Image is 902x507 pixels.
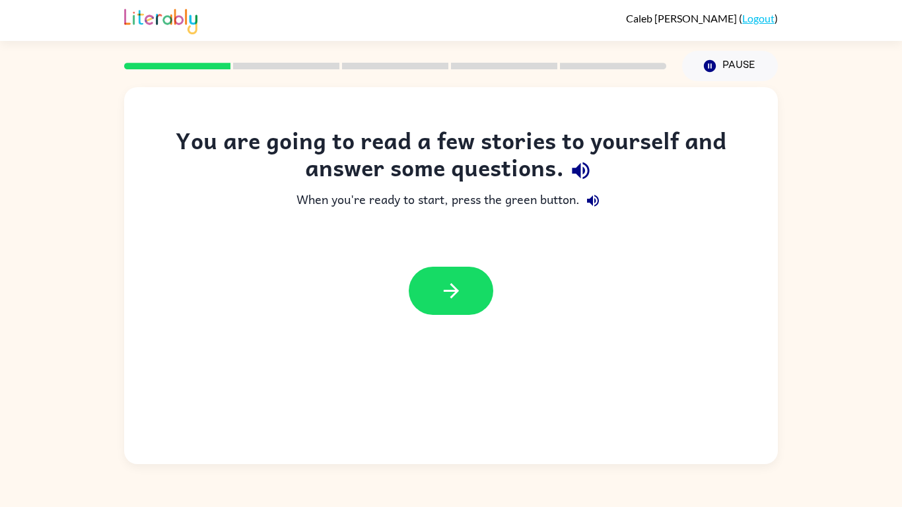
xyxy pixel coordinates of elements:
[151,127,751,187] div: You are going to read a few stories to yourself and answer some questions.
[151,187,751,214] div: When you're ready to start, press the green button.
[682,51,778,81] button: Pause
[742,12,775,24] a: Logout
[626,12,739,24] span: Caleb [PERSON_NAME]
[124,5,197,34] img: Literably
[626,12,778,24] div: ( )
